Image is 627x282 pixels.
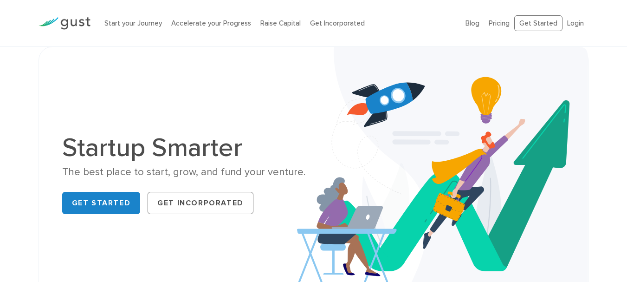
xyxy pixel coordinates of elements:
[148,192,253,214] a: Get Incorporated
[489,19,510,27] a: Pricing
[310,19,365,27] a: Get Incorporated
[465,19,479,27] a: Blog
[260,19,301,27] a: Raise Capital
[171,19,251,27] a: Accelerate your Progress
[567,19,584,27] a: Login
[62,192,141,214] a: Get Started
[62,165,307,179] div: The best place to start, grow, and fund your venture.
[39,17,90,30] img: Gust Logo
[62,135,307,161] h1: Startup Smarter
[104,19,162,27] a: Start your Journey
[514,15,562,32] a: Get Started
